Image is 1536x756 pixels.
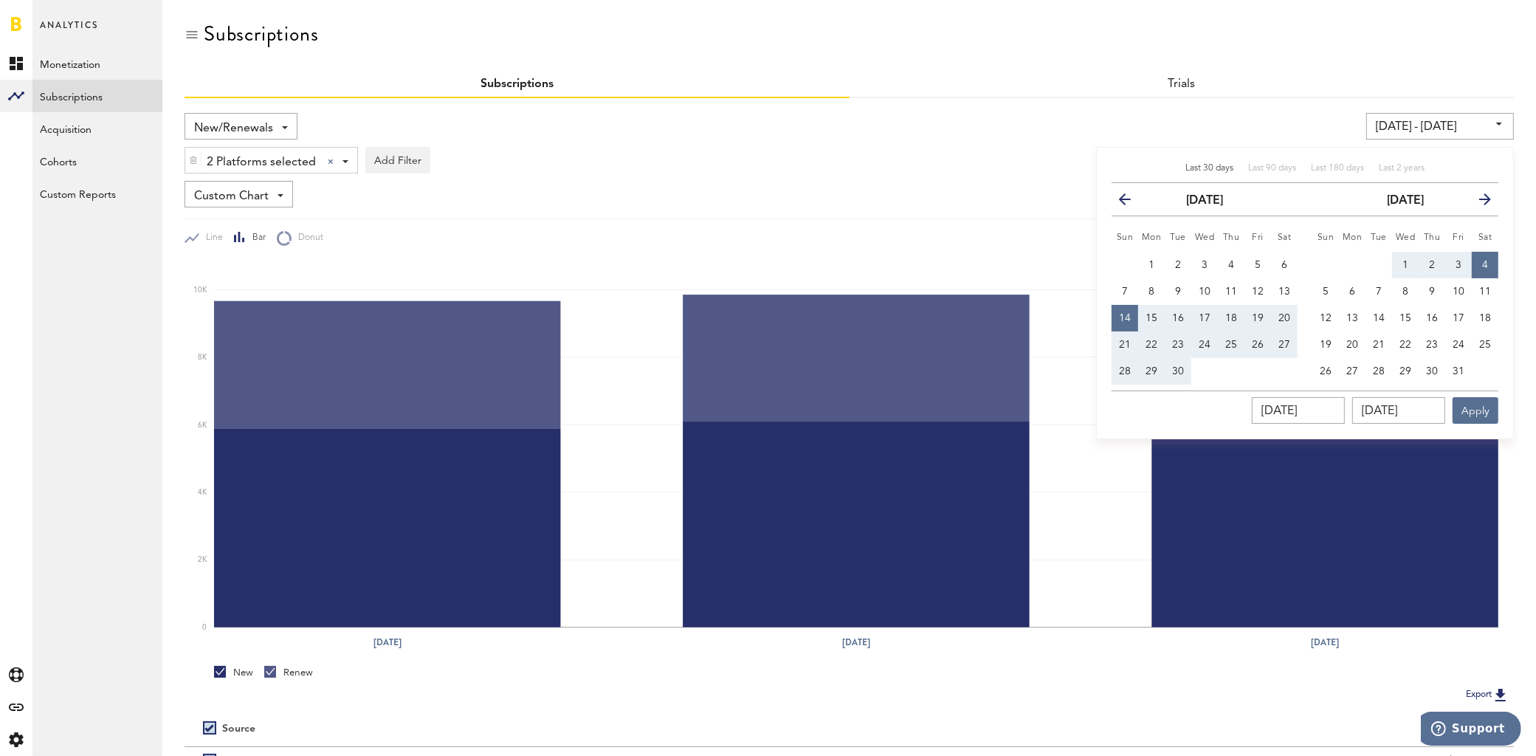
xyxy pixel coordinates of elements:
text: 2K [198,557,207,564]
button: 25 [1472,331,1498,358]
button: 1 [1392,252,1419,278]
button: 14 [1365,305,1392,331]
button: 22 [1392,331,1419,358]
button: 24 [1445,331,1472,358]
button: 27 [1339,358,1365,385]
span: 21 [1373,340,1385,350]
span: 26 [1252,340,1264,350]
button: 5 [1312,278,1339,305]
button: 17 [1445,305,1472,331]
span: 10 [1199,286,1210,297]
text: 6K [198,422,207,429]
a: Acquisition [32,112,162,145]
span: 22 [1146,340,1157,350]
button: 9 [1165,278,1191,305]
small: Tuesday [1170,233,1186,242]
small: Saturday [1278,233,1292,242]
small: Friday [1252,233,1264,242]
button: 7 [1112,278,1138,305]
span: New/Renewals [194,116,273,141]
span: 21 [1119,340,1131,350]
text: 8K [198,354,207,361]
button: 6 [1271,252,1298,278]
span: 17 [1453,313,1464,323]
button: Apply [1453,397,1498,424]
span: 20 [1278,313,1290,323]
span: 3 [1456,260,1461,270]
div: Period total [868,723,1496,735]
span: 6 [1349,286,1355,297]
text: [DATE] [842,636,870,649]
a: Trials [1168,78,1195,90]
span: 7 [1376,286,1382,297]
small: Saturday [1478,233,1492,242]
button: 11 [1472,278,1498,305]
button: Add Filter [365,147,430,173]
span: Line [199,232,223,244]
span: 14 [1373,313,1385,323]
small: Thursday [1424,233,1441,242]
span: 16 [1172,313,1184,323]
button: 16 [1419,305,1445,331]
a: Custom Reports [32,177,162,210]
input: __/__/____ [1252,397,1345,424]
div: Delete [185,148,202,173]
span: 12 [1320,313,1332,323]
button: 12 [1244,278,1271,305]
span: Last 30 days [1185,164,1233,173]
button: 22 [1138,331,1165,358]
button: 29 [1392,358,1419,385]
button: 26 [1312,358,1339,385]
span: 30 [1172,366,1184,377]
small: Wednesday [1396,233,1416,242]
button: 28 [1112,358,1138,385]
span: Donut [292,232,323,244]
button: 30 [1419,358,1445,385]
span: 11 [1479,286,1491,297]
text: 4K [198,489,207,496]
button: 13 [1339,305,1365,331]
div: Clear [328,159,334,165]
button: 6 [1339,278,1365,305]
button: 25 [1218,331,1244,358]
button: 4 [1218,252,1244,278]
span: 10 [1453,286,1464,297]
span: 24 [1453,340,1464,350]
button: 5 [1244,252,1271,278]
span: 14 [1119,313,1131,323]
small: Sunday [1117,233,1134,242]
span: Analytics [40,16,98,47]
button: 8 [1392,278,1419,305]
span: 9 [1175,286,1181,297]
span: Last 2 years [1379,164,1425,173]
div: Source [222,723,255,735]
span: 13 [1278,286,1290,297]
button: 21 [1365,331,1392,358]
button: 18 [1472,305,1498,331]
span: 18 [1225,313,1237,323]
button: 15 [1138,305,1165,331]
div: New [214,666,253,679]
span: 4 [1482,260,1488,270]
span: 2 [1429,260,1435,270]
span: 24 [1199,340,1210,350]
span: 22 [1399,340,1411,350]
span: 23 [1172,340,1184,350]
button: 1 [1138,252,1165,278]
span: 2 Platforms selected [207,150,316,175]
text: 0 [202,624,207,631]
button: 3 [1445,252,1472,278]
a: Cohorts [32,145,162,177]
span: 5 [1323,286,1329,297]
button: 19 [1312,331,1339,358]
button: 15 [1392,305,1419,331]
strong: [DATE] [1186,195,1223,207]
span: 16 [1426,313,1438,323]
input: __/__/____ [1352,397,1445,424]
button: 28 [1365,358,1392,385]
span: 12 [1252,286,1264,297]
button: 26 [1244,331,1271,358]
button: 2 [1165,252,1191,278]
button: Export [1461,685,1514,704]
strong: [DATE] [1387,195,1424,207]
